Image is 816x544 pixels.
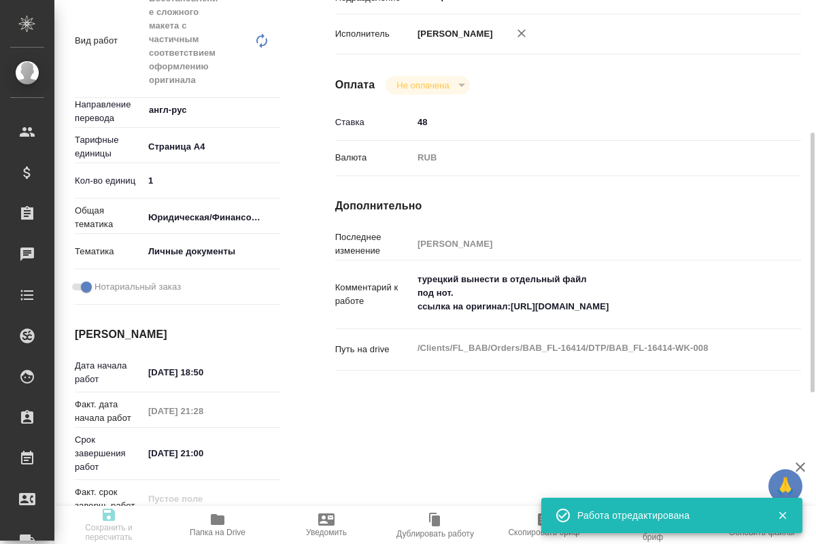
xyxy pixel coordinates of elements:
[396,529,474,539] span: Дублировать работу
[335,198,801,214] h4: Дополнительно
[413,337,762,360] textarea: /Clients/FL_BAB/Orders/BAB_FL-16414/DTP/BAB_FL-16414-WK-008
[273,109,276,112] button: Open
[75,34,143,48] p: Вид работ
[75,98,143,125] p: Направление перевода
[413,112,762,132] input: ✎ Введи что-нибудь
[413,146,762,169] div: RUB
[54,506,163,544] button: Сохранить и пересчитать
[75,359,143,386] p: Дата начала работ
[143,443,262,463] input: ✎ Введи что-нибудь
[143,362,262,382] input: ✎ Введи что-нибудь
[335,151,413,165] p: Валюта
[163,506,272,544] button: Папка на Drive
[306,528,347,537] span: Уведомить
[143,489,262,509] input: Пустое поле
[75,245,143,258] p: Тематика
[75,174,143,188] p: Кол-во единиц
[272,506,381,544] button: Уведомить
[490,506,598,544] button: Скопировать бриф
[335,116,413,129] p: Ставка
[392,80,453,91] button: Не оплачена
[75,398,143,425] p: Факт. дата начала работ
[75,433,143,474] p: Срок завершения работ
[335,231,413,258] p: Последнее изменение
[143,240,281,263] div: Личные документы
[508,528,579,537] span: Скопировать бриф
[768,469,802,503] button: 🙏
[507,18,537,48] button: Удалить исполнителя
[774,472,797,500] span: 🙏
[413,268,762,318] textarea: турецкий вынести в отдельный файл под нот. ссылка на оригинал:[URL][DOMAIN_NAME]
[413,27,493,41] p: [PERSON_NAME]
[335,77,375,93] h4: Оплата
[381,506,490,544] button: Дублировать работу
[75,204,143,231] p: Общая тематика
[75,133,143,160] p: Тарифные единицы
[335,343,413,356] p: Путь на drive
[63,523,155,542] span: Сохранить и пересчитать
[335,27,413,41] p: Исполнитель
[413,234,762,254] input: Пустое поле
[143,206,281,229] div: Юридическая/Финансовая
[577,509,757,522] div: Работа отредактирована
[190,528,245,537] span: Папка на Drive
[143,171,281,190] input: ✎ Введи что-нибудь
[143,401,262,421] input: Пустое поле
[143,135,281,158] div: Страница А4
[95,280,181,294] span: Нотариальный заказ
[768,509,796,522] button: Закрыть
[75,326,281,343] h4: [PERSON_NAME]
[75,486,143,513] p: Факт. срок заверш. работ
[335,281,413,308] p: Комментарий к работе
[386,76,469,95] div: Не оплачена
